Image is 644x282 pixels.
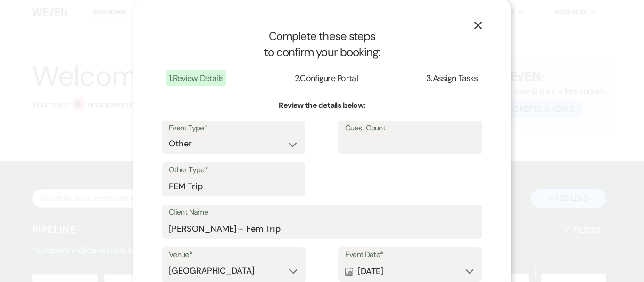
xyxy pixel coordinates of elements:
h3: Review the details below: [162,100,482,111]
h1: Complete these steps to confirm your booking: [162,28,482,60]
label: Guest Count [345,121,475,135]
span: 3 . Assign Tasks [426,73,478,84]
label: Event Date* [345,248,475,262]
label: Other Type* [169,163,298,177]
button: 2.Configure Portal [290,74,363,82]
label: Client Name [169,206,475,219]
span: 2 . Configure Portal [295,73,358,84]
button: 3.Assign Tasks [421,74,482,82]
label: Event Type* [169,121,298,135]
label: Venue* [169,248,299,262]
span: 1 . Review Details [166,70,226,86]
button: [DATE] [345,262,475,281]
button: 1.Review Details [162,74,231,82]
